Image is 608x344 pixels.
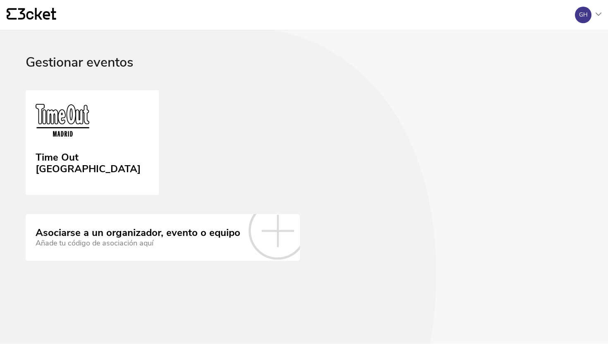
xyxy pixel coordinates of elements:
[26,214,300,260] a: Asociarse a un organizador, evento o equipo Añade tu código de asociación aquí
[7,8,56,22] a: {' '}
[579,12,588,18] div: GH
[36,239,240,248] div: Añade tu código de asociación aquí
[26,55,582,90] div: Gestionar eventos
[36,227,240,239] div: Asociarse a un organizador, evento o equipo
[26,90,159,195] a: Time Out Madrid Time Out [GEOGRAPHIC_DATA]
[36,149,149,175] div: Time Out [GEOGRAPHIC_DATA]
[7,8,17,20] g: {' '}
[36,103,89,141] img: Time Out Madrid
